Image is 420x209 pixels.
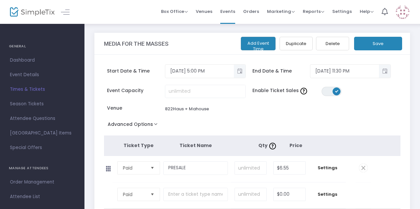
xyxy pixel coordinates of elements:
span: Season Tickets [10,100,75,108]
span: Box Office [161,8,188,15]
span: Attendee List [10,192,75,201]
span: Event Details [10,71,75,79]
span: Reports [303,8,324,15]
div: 822Haus + Mahouse [165,106,209,112]
span: Dashboard [10,56,75,65]
span: [GEOGRAPHIC_DATA] Items [10,129,75,137]
span: Settings [312,165,342,171]
img: question-mark [300,88,307,94]
input: Select date & time [310,66,379,77]
span: Special Offers [10,143,75,152]
button: Save [354,37,402,50]
img: question-mark [269,143,276,149]
span: Order Management [10,178,75,186]
input: unlimited [235,188,266,201]
span: ON [335,89,338,93]
span: Venues [196,3,212,20]
button: Delete [316,37,349,50]
h4: MANAGE ATTENDEES [9,162,76,175]
span: Settings [332,3,352,20]
span: Orders [243,3,259,20]
button: Duplicate [280,37,313,50]
input: Enter a ticket type name. e.g. General Admission [163,188,228,201]
span: Start Date & Time [107,68,165,75]
h3: MEDIA FOR THE MASSES [104,40,169,47]
span: Ticket Type [124,142,154,149]
span: Price [289,142,302,149]
h4: GENERAL [9,40,76,53]
span: Marketing [267,8,295,15]
span: Attendee Questions [10,114,75,123]
span: Times & Tickets [10,85,75,94]
button: Add Event Time [241,37,276,50]
span: Help [360,8,374,15]
input: Enter a ticket type name. e.g. General Admission [163,161,228,175]
span: End Date & Time [252,68,310,75]
span: Event Capacity [107,87,165,94]
span: Paid [123,165,145,171]
span: Paid [123,191,145,198]
input: Select date & time [165,66,234,77]
span: Events [220,3,235,20]
input: Price [274,162,305,174]
span: Enable Ticket Sales [252,87,322,94]
button: Select [148,188,157,201]
button: Toggle popup [379,65,391,78]
button: Select [148,162,157,174]
span: Qty [258,142,278,149]
input: unlimited [235,162,266,174]
input: unlimited [165,85,245,98]
span: Venue [107,105,165,112]
button: Advanced Options [104,120,164,131]
button: Toggle popup [234,65,245,78]
span: Ticket Name [180,142,212,149]
input: Price [274,188,305,201]
span: Settings [312,191,342,198]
